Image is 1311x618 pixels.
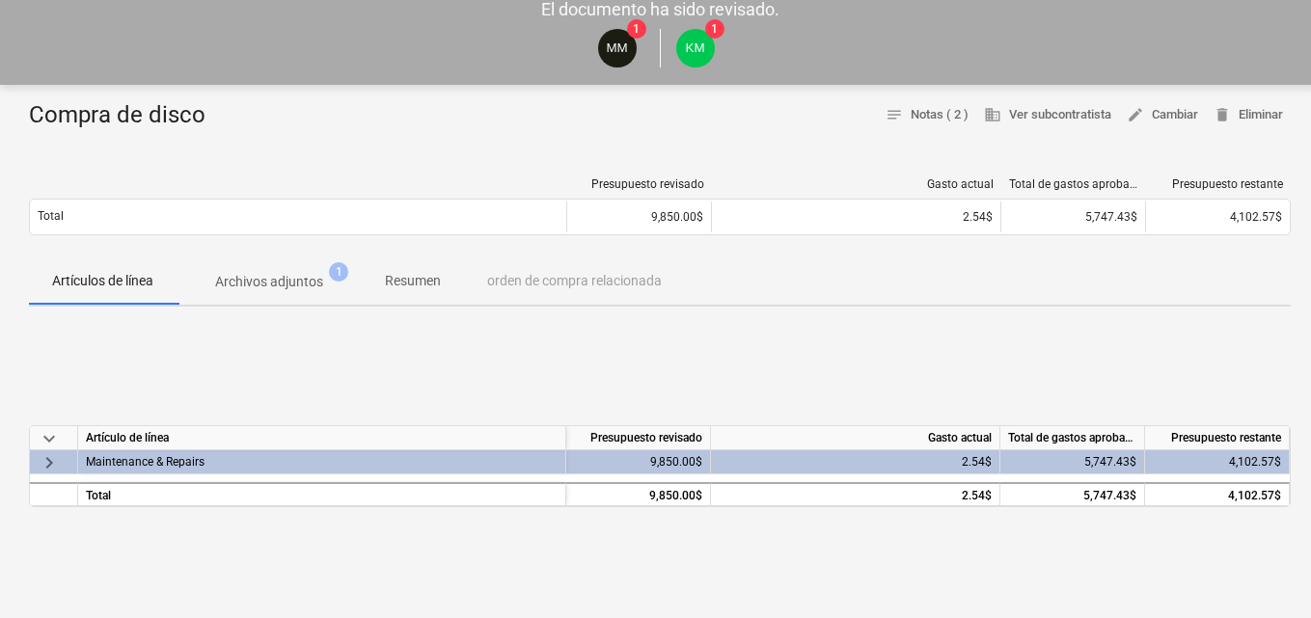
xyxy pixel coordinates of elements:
[1000,202,1145,232] div: 5,747.43$
[705,19,724,39] span: 1
[719,450,992,474] div: 2.54$
[719,484,992,508] div: 2.54$
[1145,426,1290,450] div: Presupuesto restante
[29,100,221,131] div: Compra de disco
[1000,426,1145,450] div: Total de gastos aprobados
[78,426,566,450] div: Artículo de línea
[606,40,627,55] span: MM
[1000,482,1145,506] div: 5,747.43$
[385,271,441,291] p: Resumen
[52,271,153,291] p: Artículos de línea
[676,29,715,67] div: kristin morales
[329,262,348,282] span: 1
[711,426,1000,450] div: Gasto actual
[886,104,969,126] span: Notas ( 2 )
[1230,210,1282,224] span: 4,102.57$
[38,427,61,450] span: keyboard_arrow_down
[627,19,646,39] span: 1
[1154,177,1283,191] div: Presupuesto restante
[566,202,711,232] div: 9,850.00$
[984,104,1111,126] span: Ver subcontratista
[1127,104,1198,126] span: Cambiar
[215,272,323,292] p: Archivos adjuntos
[598,29,637,67] div: MAURA MORALES
[575,177,704,191] div: Presupuesto revisado
[1206,100,1291,130] button: Eliminar
[886,106,903,123] span: notes
[566,426,711,450] div: Presupuesto revisado
[1000,450,1145,474] div: 5,747.43$
[1214,106,1231,123] span: delete
[78,482,566,506] div: Total
[878,100,976,130] button: Notas ( 2 )
[1009,177,1138,191] div: Total de gastos aprobados
[984,106,1001,123] span: business
[38,451,61,474] span: keyboard_arrow_right
[720,210,993,224] div: 2.54$
[720,177,994,191] div: Gasto actual
[1119,100,1206,130] button: Cambiar
[566,450,711,474] div: 9,850.00$
[1215,525,1311,618] iframe: Chat Widget
[1214,104,1283,126] span: Eliminar
[566,482,711,506] div: 9,850.00$
[976,100,1119,130] button: Ver subcontratista
[1127,106,1144,123] span: edit
[1145,450,1290,474] div: 4,102.57$
[686,40,705,55] span: KM
[86,450,558,473] div: Maintenance & Repairs
[1145,482,1290,506] div: 4,102.57$
[1215,525,1311,618] div: Widget de chat
[38,208,64,225] p: Total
